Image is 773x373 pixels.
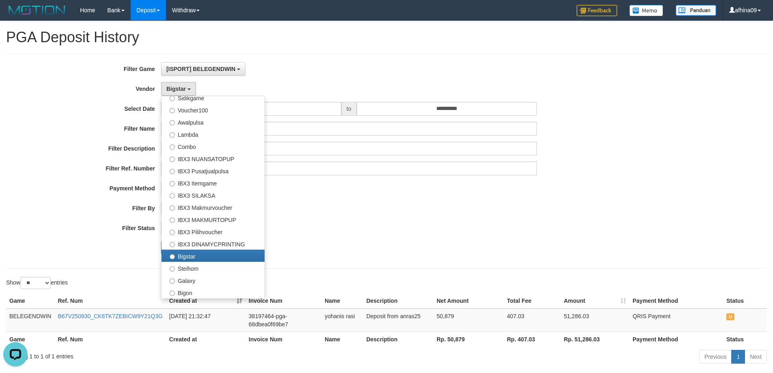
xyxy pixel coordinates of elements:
th: Game [6,332,54,347]
input: IBX3 Makmurvoucher [170,205,175,211]
th: Total Fee [504,293,560,308]
img: Button%20Memo.svg [629,5,663,16]
img: panduan.png [676,5,716,16]
th: Rp. 50,879 [433,332,504,347]
input: Steihom [170,266,175,272]
label: IBX3 Pilihvoucher [161,225,265,237]
input: IBX3 NUANSATOPUP [170,157,175,162]
a: Previous [699,350,732,364]
th: Ref. Num [54,293,166,308]
th: Description [363,293,433,308]
label: Awalpulsa [161,116,265,128]
input: Voucher100 [170,108,175,113]
label: Bigstar [161,250,265,262]
div: Showing 1 to 1 of 1 entries [6,349,316,360]
label: Show entries [6,277,68,289]
td: 407.03 [504,308,560,332]
img: Feedback.jpg [577,5,617,16]
a: B67V250930_CK6TK7ZEBICW9Y21Q3G [58,313,162,319]
th: Rp. 51,286.03 [560,332,629,347]
input: Combo [170,144,175,150]
td: [DATE] 21:32:47 [166,308,245,332]
input: IBX3 Pusatjualpulsa [170,169,175,174]
button: [ISPORT] BELEGENDWIN [161,62,245,76]
th: Invoice Num [245,293,321,308]
th: Ref. Num [54,332,166,347]
input: IBX3 Itemgame [170,181,175,186]
th: Payment Method [629,293,723,308]
th: Payment Method [629,332,723,347]
label: Sidikgame [161,91,265,103]
th: Status [723,332,767,347]
input: Lambda [170,132,175,138]
th: Status [723,293,767,308]
a: Next [745,350,767,364]
span: Bigstar [166,86,186,92]
input: IBX3 MAKMURTOPUP [170,218,175,223]
td: Deposit from anras25 [363,308,433,332]
button: Bigstar [161,82,196,96]
label: Bigon [161,286,265,298]
span: [ISPORT] BELEGENDWIN [166,66,235,72]
label: Voucher100 [161,103,265,116]
label: Combo [161,140,265,152]
td: QRIS Payment [629,308,723,332]
a: 1 [731,350,745,364]
button: Open LiveChat chat widget [3,3,28,28]
th: Rp. 407.03 [504,332,560,347]
label: IBX3 Makmurvoucher [161,201,265,213]
th: Net Amount [433,293,504,308]
span: to [341,102,357,116]
input: Bigon [170,291,175,296]
td: 38197464-pga-68dbea0f69be7 [245,308,321,332]
label: IBX3 DINAMYCPRINTING [161,237,265,250]
label: IBX3 SILAKSA [161,189,265,201]
label: IBX3 Pusatjualpulsa [161,164,265,177]
input: IBX3 Pilihvoucher [170,230,175,235]
input: IBX3 DINAMYCPRINTING [170,242,175,247]
select: Showentries [20,277,51,289]
input: Bigstar [170,254,175,259]
th: Created at: activate to sort column ascending [166,293,245,308]
th: Invoice Num [245,332,321,347]
label: IBX3 Itemgame [161,177,265,189]
input: IBX3 SILAKSA [170,193,175,198]
label: IBX3 NUANSATOPUP [161,152,265,164]
td: yohanis rasi [321,308,363,332]
h1: PGA Deposit History [6,29,767,45]
input: Awalpulsa [170,120,175,125]
th: Description [363,332,433,347]
th: Amount: activate to sort column ascending [560,293,629,308]
td: 50,879 [433,308,504,332]
th: Name [321,293,363,308]
th: Created at [166,332,245,347]
img: MOTION_logo.png [6,4,68,16]
th: Game [6,293,54,308]
span: UNPAID [726,313,734,320]
td: BELEGENDWIN [6,308,54,332]
label: IBX3 MAKMURTOPUP [161,213,265,225]
td: 51,286.03 [560,308,629,332]
label: Lambda [161,128,265,140]
th: Name [321,332,363,347]
input: Galaxy [170,278,175,284]
input: Sidikgame [170,96,175,101]
label: Galaxy [161,274,265,286]
label: Steihom [161,262,265,274]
